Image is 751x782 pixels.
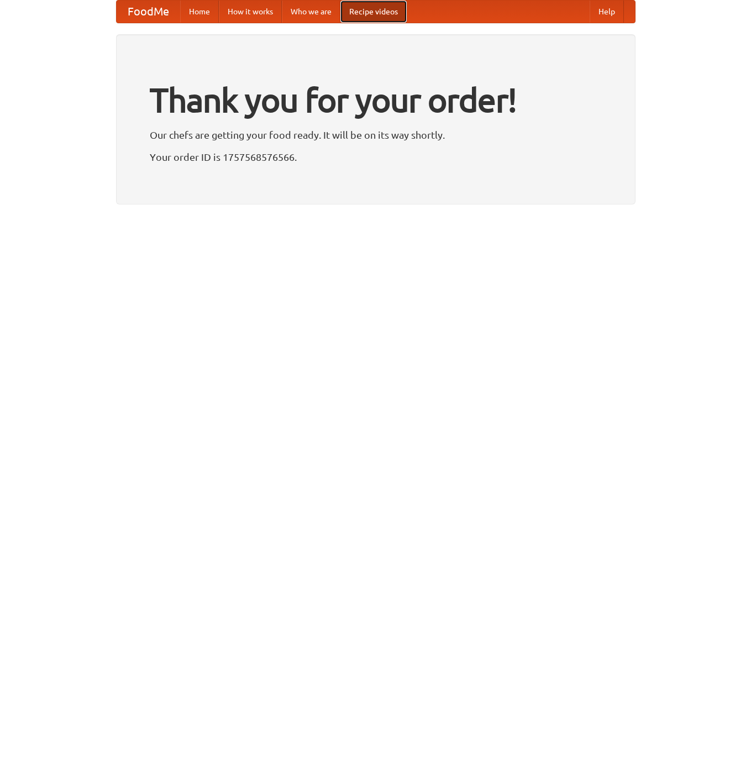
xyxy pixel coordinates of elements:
[180,1,219,23] a: Home
[117,1,180,23] a: FoodMe
[150,127,602,143] p: Our chefs are getting your food ready. It will be on its way shortly.
[340,1,407,23] a: Recipe videos
[590,1,624,23] a: Help
[150,74,602,127] h1: Thank you for your order!
[219,1,282,23] a: How it works
[150,149,602,165] p: Your order ID is 1757568576566.
[282,1,340,23] a: Who we are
